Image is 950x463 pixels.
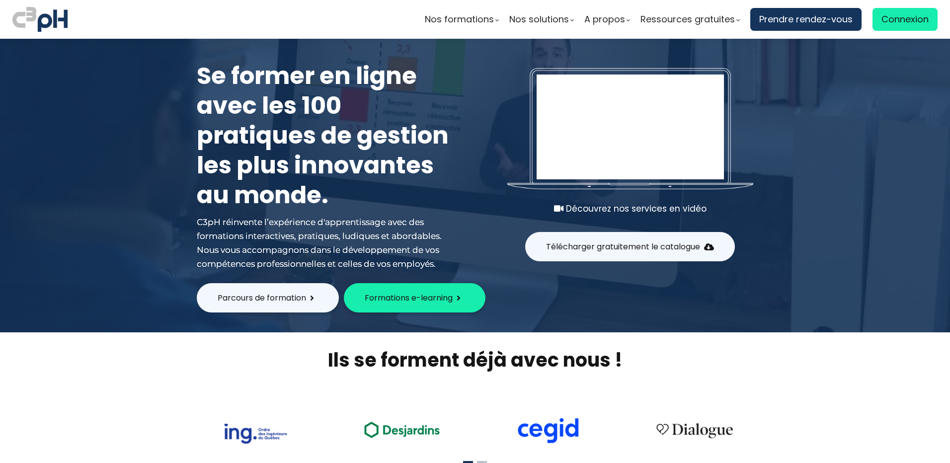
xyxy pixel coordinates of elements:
[507,202,753,216] div: Découvrez nos services en vidéo
[509,12,569,27] span: Nos solutions
[197,61,455,210] h1: Se former en ligne avec les 100 pratiques de gestion les plus innovantes au monde.
[750,8,862,31] a: Prendre rendez-vous
[881,12,929,27] span: Connexion
[197,215,455,271] div: C3pH réinvente l’expérience d'apprentissage avec des formations interactives, pratiques, ludiques...
[872,8,938,31] a: Connexion
[640,12,735,27] span: Ressources gratuites
[759,12,853,27] span: Prendre rendez-vous
[218,292,306,304] span: Parcours de formation
[344,283,485,312] button: Formations e-learning
[650,417,739,444] img: 4cbfeea6ce3138713587aabb8dcf64fe.png
[546,240,700,253] span: Télécharger gratuitement le catalogue
[365,292,453,304] span: Formations e-learning
[224,424,287,444] img: 73f878ca33ad2a469052bbe3fa4fd140.png
[584,12,625,27] span: A propos
[12,5,68,34] img: logo C3PH
[516,418,580,444] img: cdf238afa6e766054af0b3fe9d0794df.png
[425,12,494,27] span: Nos formations
[184,347,766,373] h2: Ils se forment déjà avec nous !
[197,283,339,312] button: Parcours de formation
[525,232,735,261] button: Télécharger gratuitement le catalogue
[357,416,447,443] img: ea49a208ccc4d6e7deb170dc1c457f3b.png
